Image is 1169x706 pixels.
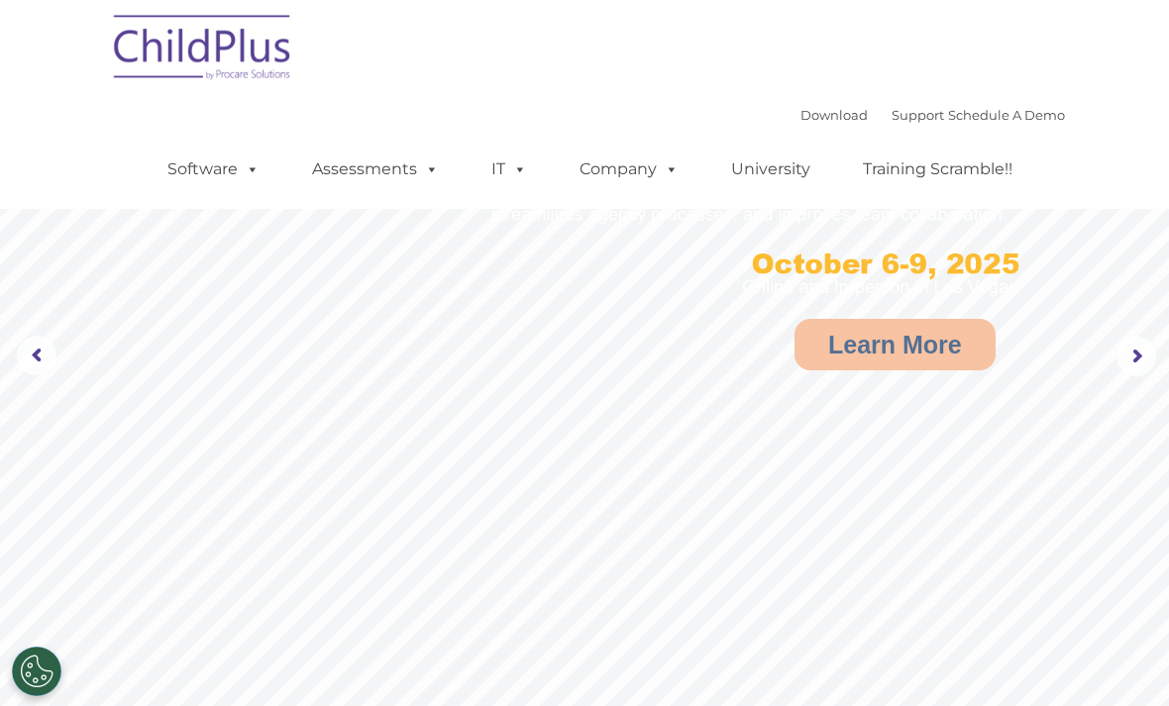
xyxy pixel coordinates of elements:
[148,150,279,189] a: Software
[560,150,698,189] a: Company
[292,150,459,189] a: Assessments
[795,319,996,370] a: Learn More
[800,107,868,123] a: Download
[843,150,1032,189] a: Training Scramble!!
[12,647,61,696] button: Cookies Settings
[711,150,830,189] a: University
[472,150,547,189] a: IT
[800,107,1065,123] font: |
[948,107,1065,123] a: Schedule A Demo
[104,1,302,100] img: ChildPlus by Procare Solutions
[892,107,944,123] a: Support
